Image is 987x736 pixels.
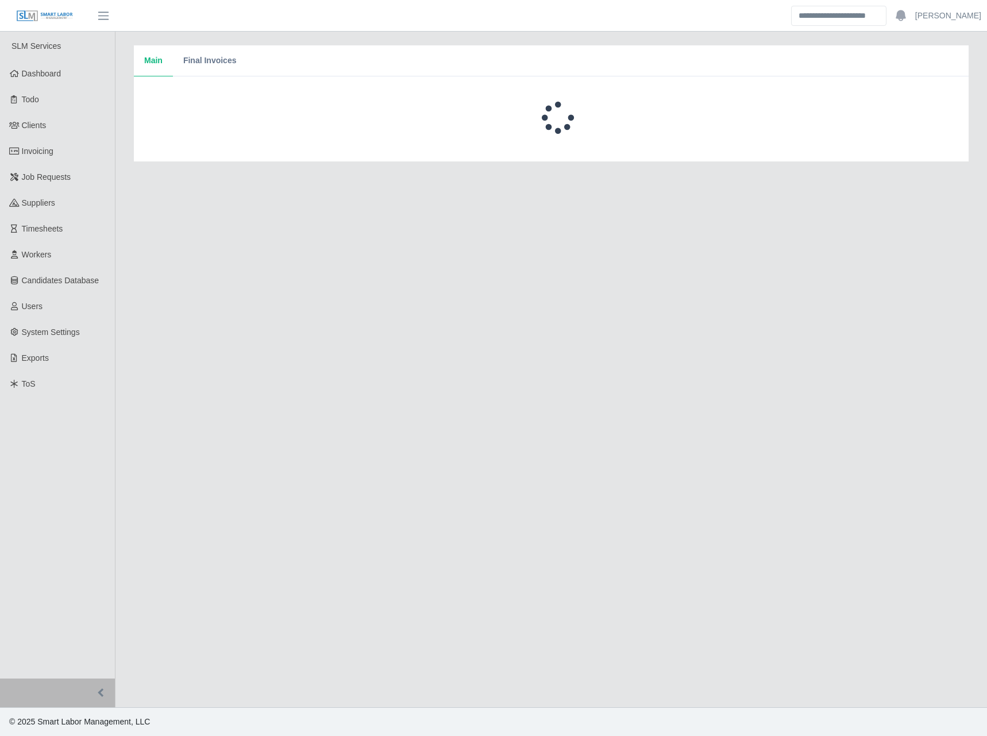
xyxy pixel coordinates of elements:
span: Workers [22,250,52,259]
img: SLM Logo [16,10,74,22]
input: Search [791,6,886,26]
span: Users [22,302,43,311]
button: Main [134,45,173,76]
span: Timesheets [22,224,63,233]
span: Clients [22,121,47,130]
span: Suppliers [22,198,55,207]
button: Final Invoices [173,45,247,76]
span: Todo [22,95,39,104]
span: ToS [22,379,36,388]
span: Invoicing [22,147,53,156]
span: Candidates Database [22,276,99,285]
span: System Settings [22,327,80,337]
span: © 2025 Smart Labor Management, LLC [9,717,150,726]
span: Exports [22,353,49,363]
span: Dashboard [22,69,61,78]
span: SLM Services [11,41,61,51]
span: Job Requests [22,172,71,182]
a: [PERSON_NAME] [915,10,981,22]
